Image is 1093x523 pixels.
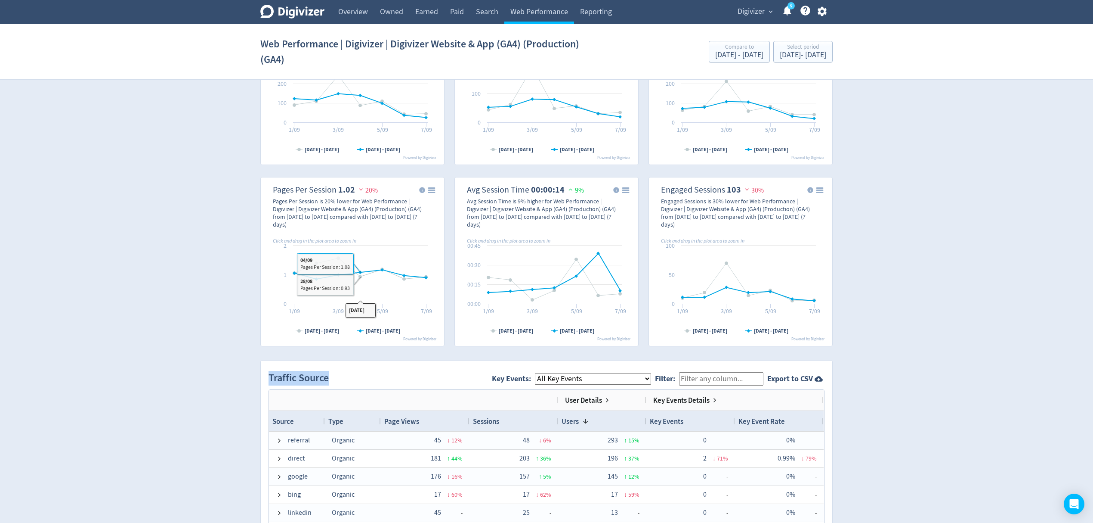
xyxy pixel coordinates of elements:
[403,155,437,160] text: Powered by Digivizer
[707,486,728,503] span: -
[795,504,817,521] span: -
[458,181,635,342] svg: Avg Session Time 00:00:28 89%
[809,307,820,315] text: 7/09
[661,237,744,244] i: Click and drag in the plot area to zoom in
[349,307,364,314] b: [DATE]
[499,146,533,153] text: [DATE] - [DATE]
[608,436,618,445] span: 293
[628,473,639,480] span: 12 %
[536,491,539,498] span: ↓
[791,336,825,342] text: Powered by Digivizer
[403,336,437,342] text: Powered by Digivizer
[273,197,422,228] div: Pages Per Session is 20% lower for Web Performance | Digivizer | Digivizer Website & App (GA4) (P...
[447,491,450,498] span: ↓
[806,455,817,462] span: 79 %
[377,307,388,315] text: 5/09
[703,490,707,499] span: 0
[284,242,287,249] text: 2
[679,372,763,386] input: Filter any column...
[531,184,565,196] strong: 00:00:14
[357,186,378,195] span: 20%
[715,51,763,59] div: [DATE] - [DATE]
[715,44,763,51] div: Compare to
[677,126,688,134] text: 1/09
[284,271,287,279] text: 1
[565,395,602,405] span: User Details
[519,472,530,481] span: 157
[795,432,817,449] span: -
[650,417,683,426] span: Key Events
[693,146,727,153] text: [DATE] - [DATE]
[384,417,419,426] span: Page Views
[272,417,294,426] span: Source
[703,508,707,517] span: 0
[790,3,792,9] text: 5
[566,186,575,193] img: positive-performance.svg
[791,155,825,160] text: Powered by Digivizer
[721,307,732,315] text: 3/09
[655,374,679,384] label: Filter:
[672,300,675,308] text: 0
[467,197,616,228] div: Avg Session Time is 9% higher for Web Performance | Digivizer | Digivizer Website & App (GA4) (Pr...
[278,80,287,87] text: 200
[467,237,550,244] i: Click and drag in the plot area to zoom in
[539,473,542,480] span: ↑
[269,371,333,386] h2: Traffic Source
[421,126,432,134] text: 7/09
[661,184,725,195] dt: Engaged Sessions
[288,450,305,467] span: direct
[467,300,481,308] text: 00:00
[693,327,727,334] text: [DATE] - [DATE]
[305,146,339,153] text: [DATE] - [DATE]
[332,472,355,481] span: Organic
[780,44,826,51] div: Select period
[447,436,450,444] span: ↓
[677,307,688,315] text: 1/09
[624,491,627,498] span: ↓
[451,436,463,444] span: 12 %
[357,186,365,193] img: negative-performance.svg
[743,186,764,195] span: 30%
[527,307,538,315] text: 3/09
[628,436,639,444] span: 15 %
[333,307,344,315] text: 3/09
[472,90,481,97] text: 100
[288,468,308,485] span: google
[300,264,350,271] div: Pages Per Session: 1.08
[273,184,337,195] dt: Pages Per Session
[608,472,618,481] span: 145
[332,490,355,499] span: Organic
[284,118,287,126] text: 0
[492,374,535,384] label: Key Events:
[560,327,594,334] text: [DATE] - [DATE]
[571,126,582,134] text: 5/09
[300,285,350,292] div: Pages Per Session: 0.93
[530,504,551,521] span: -
[767,8,775,16] span: expand_more
[707,504,728,521] span: -
[727,184,741,196] strong: 103
[366,146,400,153] text: [DATE] - [DATE]
[778,454,795,463] span: 0.99%
[540,491,551,498] span: 62 %
[703,454,707,463] span: 2
[666,99,675,107] text: 100
[288,504,312,521] span: linkedin
[709,41,770,62] button: Compare to[DATE] - [DATE]
[527,126,538,134] text: 3/09
[260,30,605,73] h1: Web Performance | Digivizer | Digivizer Website & App (GA4) (Production) (GA4)
[305,327,339,334] text: [DATE] - [DATE]
[523,436,530,445] span: 48
[597,336,631,342] text: Powered by Digivizer
[738,5,765,19] span: Digivizer
[451,491,463,498] span: 60 %
[735,5,775,19] button: Digivizer
[786,436,795,445] span: 0%
[717,455,728,462] span: 71 %
[536,455,539,462] span: ↑
[786,472,795,481] span: 0%
[795,468,817,485] span: -
[615,307,626,315] text: 7/09
[754,327,788,334] text: [DATE] - [DATE]
[608,454,618,463] span: 196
